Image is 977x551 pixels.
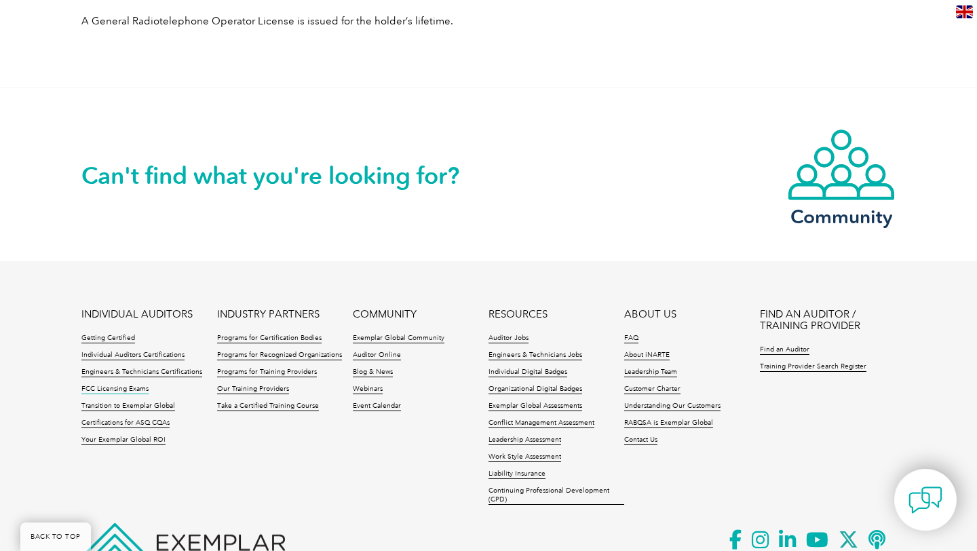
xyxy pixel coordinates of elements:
[353,402,401,411] a: Event Calendar
[81,385,149,394] a: FCC Licensing Exams
[217,385,289,394] a: Our Training Providers
[760,362,866,372] a: Training Provider Search Register
[787,128,896,225] a: Community
[81,14,651,28] p: A General Radiotelephone Operator License is issued for the holder’s lifetime.
[956,5,973,18] img: en
[624,334,638,343] a: FAQ
[81,309,193,320] a: INDIVIDUAL AUDITORS
[81,165,488,187] h2: Can't find what you're looking for?
[488,487,624,505] a: Continuing Professional Development (CPD)
[624,402,721,411] a: Understanding Our Customers
[624,368,677,377] a: Leadership Team
[81,334,135,343] a: Getting Certified
[81,402,175,411] a: Transition to Exemplar Global
[488,436,561,445] a: Leadership Assessment
[81,419,170,428] a: Certifications for ASQ CQAs
[353,385,383,394] a: Webinars
[20,522,91,551] a: BACK TO TOP
[908,483,942,517] img: contact-chat.png
[488,453,561,462] a: Work Style Assessment
[353,368,393,377] a: Blog & News
[787,128,896,202] img: icon-community.webp
[624,419,713,428] a: RABQSA is Exemplar Global
[81,368,202,377] a: Engineers & Technicians Certifications
[217,368,317,377] a: Programs for Training Providers
[624,436,657,445] a: Contact Us
[81,351,185,360] a: Individual Auditors Certifications
[488,470,545,479] a: Liability Insurance
[624,351,670,360] a: About iNARTE
[488,385,582,394] a: Organizational Digital Badges
[760,309,896,332] a: FIND AN AUDITOR / TRAINING PROVIDER
[488,368,567,377] a: Individual Digital Badges
[217,351,342,360] a: Programs for Recognized Organizations
[217,402,319,411] a: Take a Certified Training Course
[488,334,529,343] a: Auditor Jobs
[81,436,166,445] a: Your Exemplar Global ROI
[217,334,322,343] a: Programs for Certification Bodies
[488,309,548,320] a: RESOURCES
[353,351,401,360] a: Auditor Online
[217,309,320,320] a: INDUSTRY PARTNERS
[488,402,582,411] a: Exemplar Global Assessments
[353,334,444,343] a: Exemplar Global Community
[353,309,417,320] a: COMMUNITY
[624,309,676,320] a: ABOUT US
[488,419,594,428] a: Conflict Management Assessment
[488,351,582,360] a: Engineers & Technicians Jobs
[787,208,896,225] h3: Community
[624,385,681,394] a: Customer Charter
[760,345,809,355] a: Find an Auditor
